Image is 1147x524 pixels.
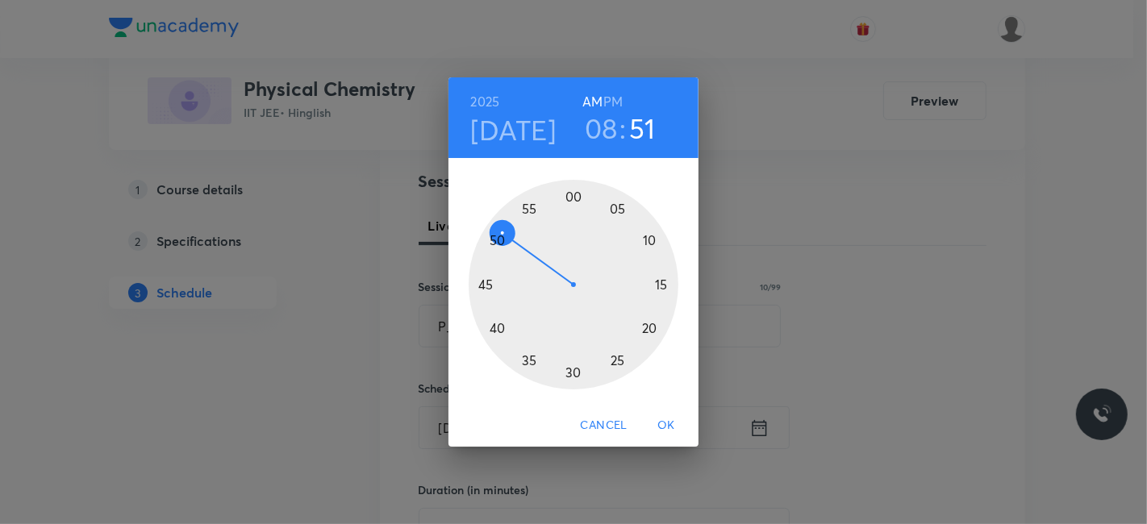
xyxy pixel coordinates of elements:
[471,90,500,113] button: 2025
[581,415,628,435] span: Cancel
[647,415,686,435] span: OK
[603,90,623,113] button: PM
[619,111,626,145] h3: :
[574,410,634,440] button: Cancel
[629,111,656,145] button: 51
[640,410,692,440] button: OK
[585,111,618,145] button: 08
[582,90,603,113] button: AM
[471,113,557,147] button: [DATE]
